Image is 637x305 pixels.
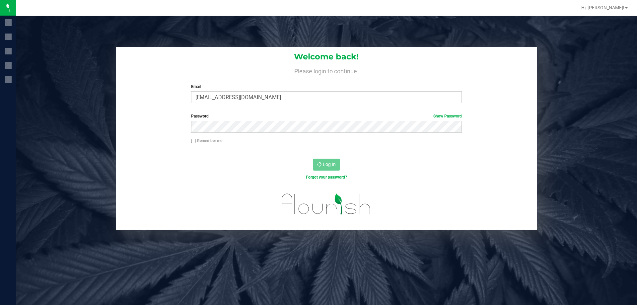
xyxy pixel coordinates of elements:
[323,162,336,167] span: Log In
[116,66,537,74] h4: Please login to continue.
[191,139,196,143] input: Remember me
[581,5,624,10] span: Hi, [PERSON_NAME]!
[433,114,462,118] a: Show Password
[191,138,222,144] label: Remember me
[191,84,461,90] label: Email
[313,159,340,171] button: Log In
[116,52,537,61] h1: Welcome back!
[191,114,209,118] span: Password
[274,187,379,221] img: flourish_logo.svg
[306,175,347,180] a: Forgot your password?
